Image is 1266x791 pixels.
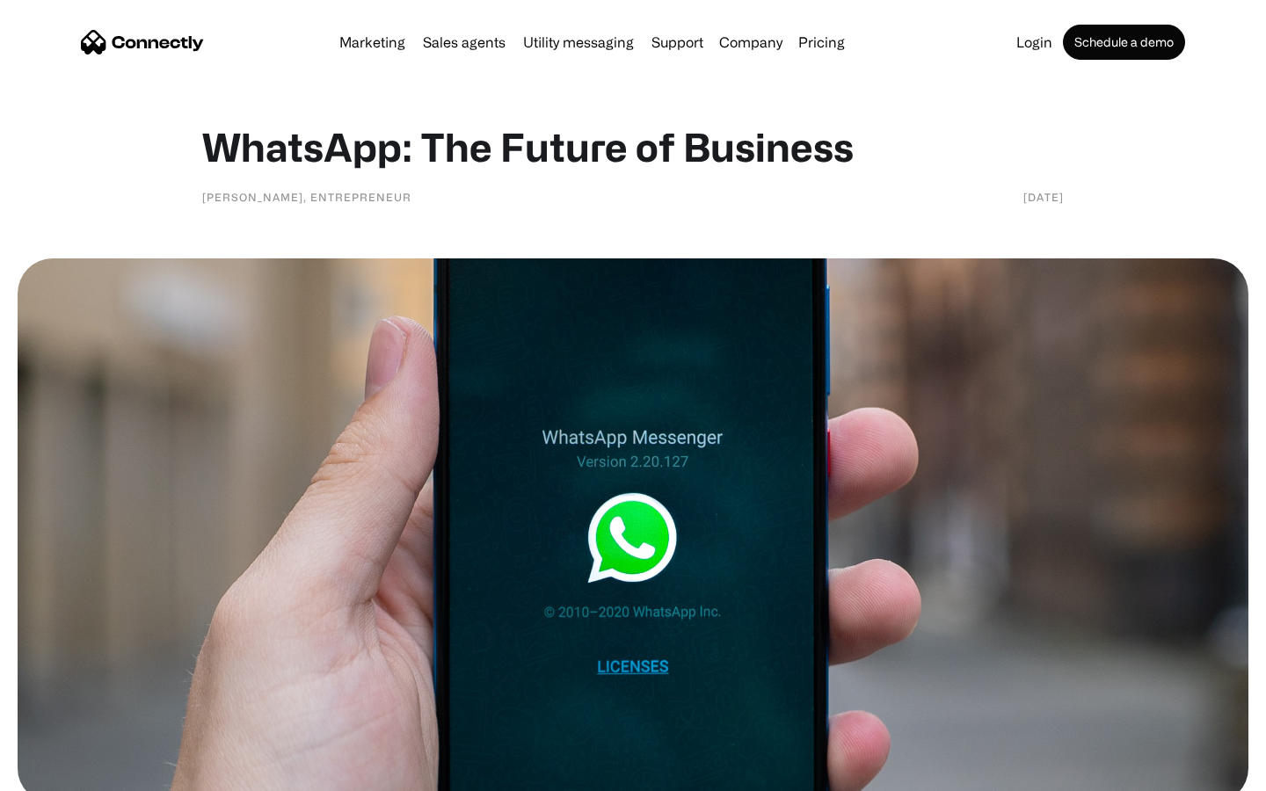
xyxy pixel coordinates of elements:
div: [DATE] [1023,188,1064,206]
a: Login [1009,35,1059,49]
a: Marketing [332,35,412,49]
a: Sales agents [416,35,513,49]
div: Company [719,30,782,54]
ul: Language list [35,760,105,785]
a: Schedule a demo [1063,25,1185,60]
a: Pricing [791,35,852,49]
div: [PERSON_NAME], Entrepreneur [202,188,411,206]
a: Utility messaging [516,35,641,49]
aside: Language selected: English [18,760,105,785]
a: Support [644,35,710,49]
h1: WhatsApp: The Future of Business [202,123,1064,171]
